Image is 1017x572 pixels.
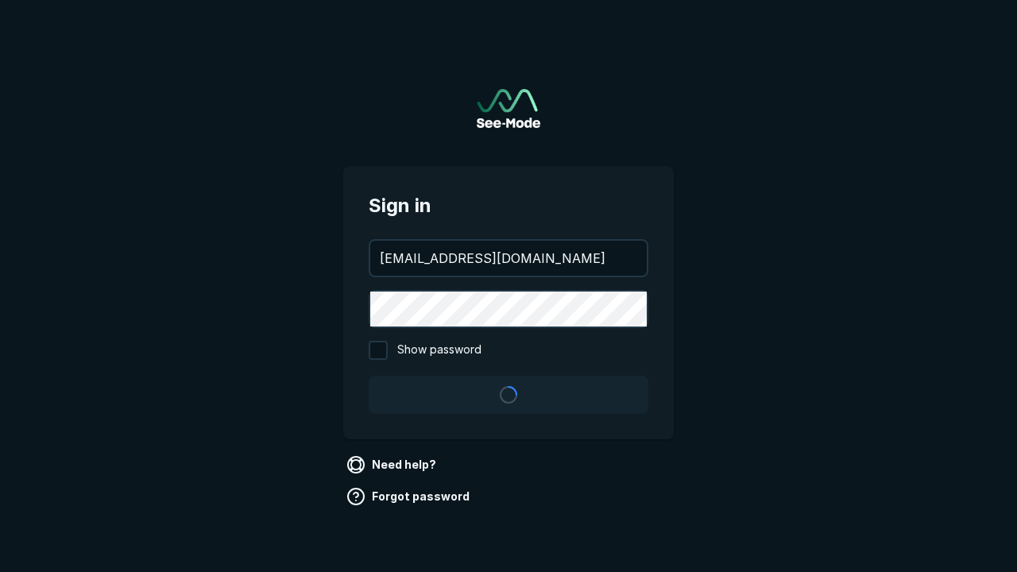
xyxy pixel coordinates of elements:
span: Sign in [369,191,648,220]
a: Forgot password [343,484,476,509]
a: Go to sign in [477,89,540,128]
img: See-Mode Logo [477,89,540,128]
input: your@email.com [370,241,647,276]
a: Need help? [343,452,443,477]
span: Show password [397,341,481,360]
